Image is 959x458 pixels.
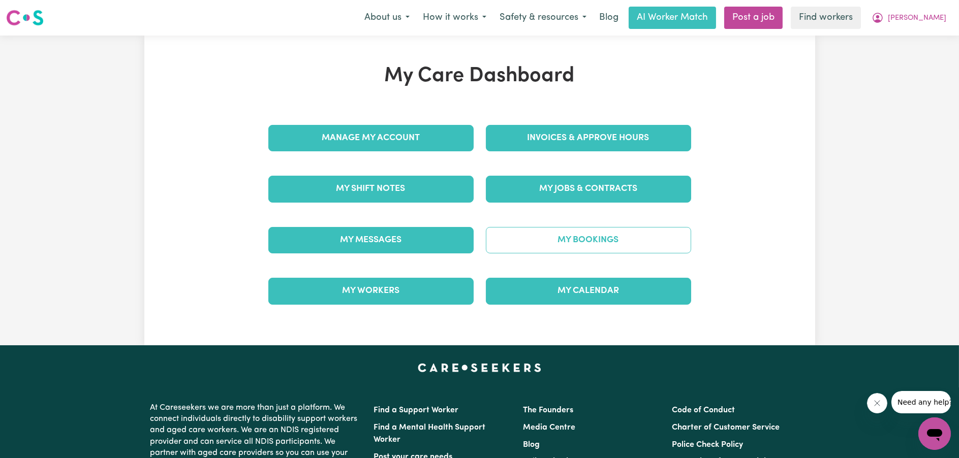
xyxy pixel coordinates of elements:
span: [PERSON_NAME] [888,13,946,24]
a: Blog [523,441,540,449]
a: My Bookings [486,227,691,253]
a: My Shift Notes [268,176,474,202]
iframe: Message from company [891,391,951,413]
a: Find a Mental Health Support Worker [374,423,486,444]
a: My Workers [268,278,474,304]
iframe: Button to launch messaging window [918,417,951,450]
a: Charter of Customer Service [672,423,780,432]
a: Police Check Policy [672,441,743,449]
a: Find workers [791,7,861,29]
button: My Account [865,7,953,28]
button: Safety & resources [493,7,593,28]
a: My Jobs & Contracts [486,176,691,202]
a: Careseekers home page [418,364,541,372]
a: AI Worker Match [629,7,716,29]
a: Post a job [724,7,783,29]
button: How it works [416,7,493,28]
button: About us [358,7,416,28]
img: Careseekers logo [6,9,44,27]
a: My Messages [268,227,474,253]
a: Media Centre [523,423,575,432]
a: My Calendar [486,278,691,304]
a: Invoices & Approve Hours [486,125,691,151]
a: Find a Support Worker [374,406,459,414]
a: Careseekers logo [6,6,44,29]
iframe: Close message [867,393,887,413]
a: Manage My Account [268,125,474,151]
a: The Founders [523,406,573,414]
h1: My Care Dashboard [262,64,697,88]
span: Need any help? [6,7,61,15]
a: Code of Conduct [672,406,735,414]
a: Blog [593,7,625,29]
